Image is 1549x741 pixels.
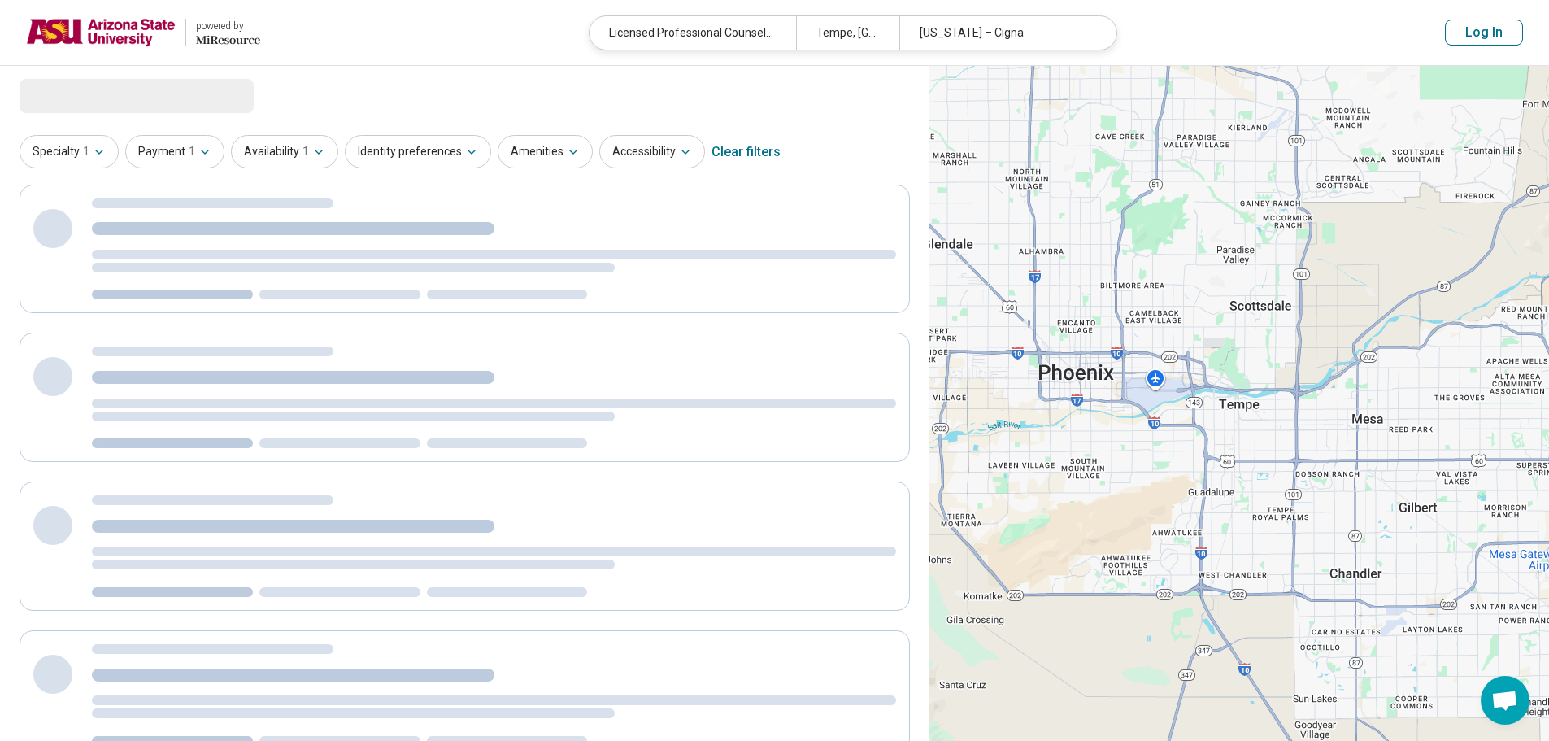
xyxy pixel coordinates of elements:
[599,135,705,168] button: Accessibility
[189,143,195,160] span: 1
[345,135,491,168] button: Identity preferences
[20,79,156,111] span: Loading...
[796,16,899,50] div: Tempe, [GEOGRAPHIC_DATA]
[125,135,224,168] button: Payment1
[83,143,89,160] span: 1
[196,19,260,33] div: powered by
[498,135,593,168] button: Amenities
[899,16,1106,50] div: [US_STATE] – Cigna
[20,135,119,168] button: Specialty1
[590,16,796,50] div: Licensed Professional Counselor (LPC)
[231,135,338,168] button: Availability1
[26,13,176,52] img: Arizona State University
[711,133,781,172] div: Clear filters
[302,143,309,160] span: 1
[1445,20,1523,46] button: Log In
[1481,676,1529,725] div: Open chat
[26,13,260,52] a: Arizona State Universitypowered by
